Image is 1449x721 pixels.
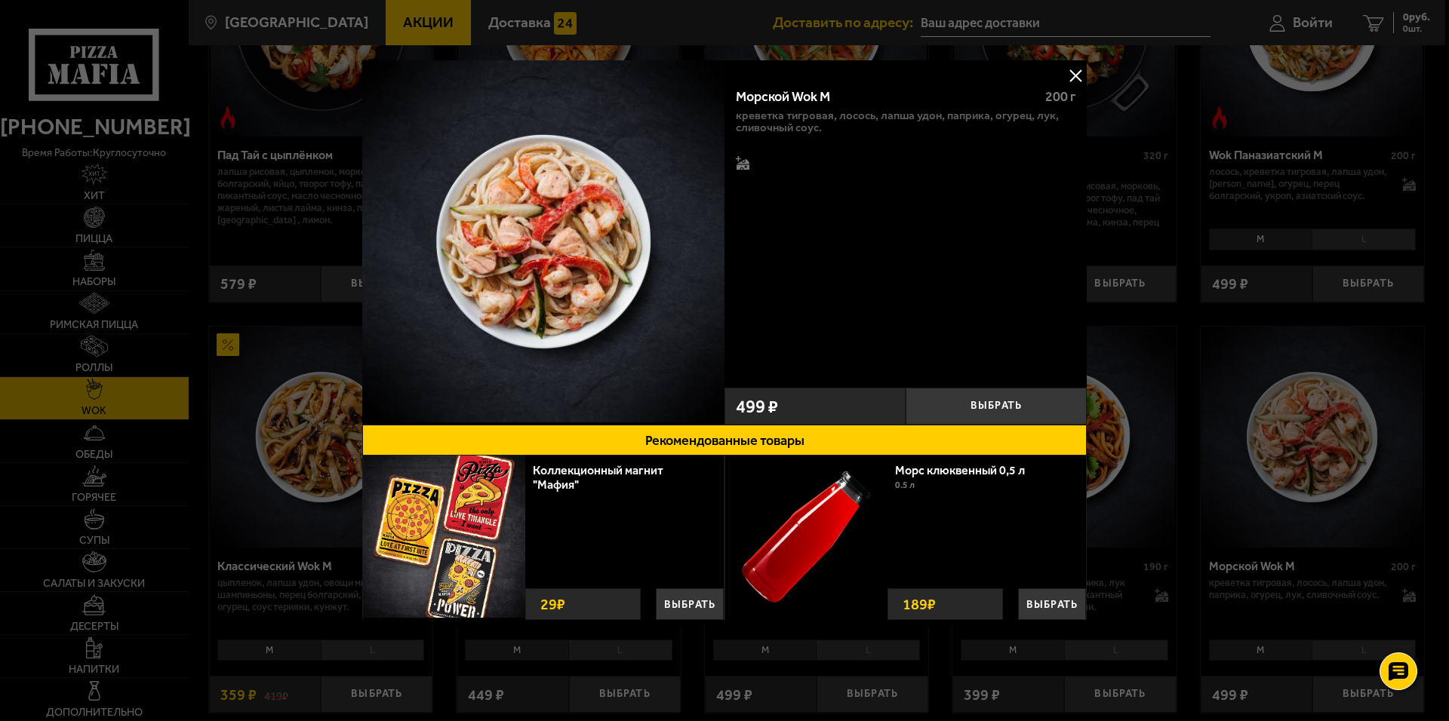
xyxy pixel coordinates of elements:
[533,463,663,492] a: Коллекционный магнит "Мафия"
[1045,88,1075,105] span: 200 г
[736,397,778,416] span: 499 ₽
[899,589,940,619] strong: 189 ₽
[736,89,1032,106] div: Морской Wok M
[362,60,724,422] img: Морской Wok M
[537,589,569,619] strong: 29 ₽
[656,588,724,620] button: Выбрать
[906,388,1087,425] button: Выбрать
[895,463,1040,477] a: Морс клюквенный 0,5 л
[895,480,915,490] span: 0.5 л
[362,60,724,425] a: Морской Wok M
[362,425,1087,456] button: Рекомендованные товары
[736,109,1075,133] p: креветка тигровая, лосось, лапша удон, паприка, огурец, лук, сливочный соус.
[1018,588,1086,620] button: Выбрать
